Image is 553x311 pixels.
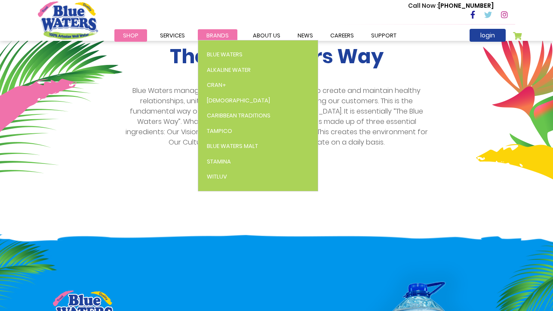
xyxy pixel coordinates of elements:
[38,1,98,39] a: store logo
[207,157,231,166] span: Stamina
[207,127,232,135] span: Tampico
[244,29,289,42] a: about us
[123,31,138,40] span: Shop
[207,96,270,105] span: [DEMOGRAPHIC_DATA]
[206,31,229,40] span: Brands
[470,29,506,42] a: login
[476,28,553,253] img: about-section-plant.png
[322,29,363,42] a: careers
[363,29,405,42] a: support
[408,1,494,10] p: [PHONE_NUMBER]
[207,81,226,89] span: Cran+
[207,66,251,74] span: Alkaline Water
[207,50,243,59] span: Blue Waters
[207,142,258,150] span: Blue Waters Malt
[207,111,270,120] span: Caribbean Traditions
[207,172,227,181] span: WitLuv
[289,29,322,42] a: News
[408,1,438,10] span: Call Now :
[160,31,185,40] span: Services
